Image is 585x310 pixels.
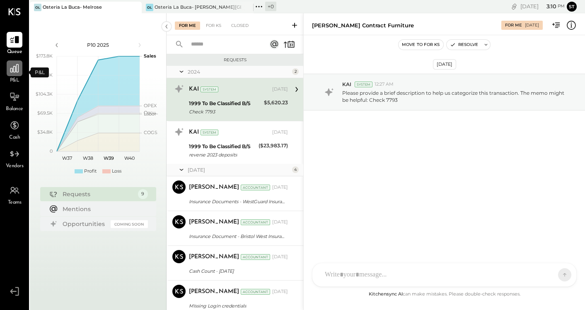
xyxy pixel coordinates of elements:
div: 4 [292,166,299,173]
div: KAI [189,85,199,94]
div: Accountant [241,254,270,260]
div: [DATE] [272,86,288,93]
div: Coming Soon [111,220,148,228]
div: System [201,87,218,92]
div: Opportunities [63,220,106,228]
div: [DATE] [433,59,456,70]
div: OL [146,4,153,11]
a: Balance [0,89,29,113]
span: Teams [8,199,22,207]
text: $34.8K [37,129,53,135]
button: Resolve [447,40,481,50]
div: [DATE] [272,254,288,260]
div: OL [34,4,41,11]
text: W37 [62,155,72,161]
div: [DATE] [272,184,288,191]
span: Balance [6,106,23,113]
text: Labor [144,111,156,117]
div: 1999 To Be Classified B/S [189,99,261,108]
div: System [201,130,218,135]
button: Move to for ks [399,40,443,50]
span: P&L [10,77,19,84]
div: Insurance Documents - WestGuard Insurance Company [189,197,285,206]
div: Check 7793 [189,108,261,116]
p: Please provide a brief description to help us categorize this transaction. The memo might be help... [342,89,567,103]
div: [DATE] [272,219,288,226]
div: Cash Count - [DATE] [189,267,285,275]
div: copy link [510,2,518,11]
div: [DATE] [272,129,288,136]
span: KAI [342,81,351,88]
span: 12:27 AM [375,81,394,88]
div: reverse 2023 deposits [189,151,256,159]
div: [DATE] [272,288,288,295]
div: Requests [63,190,134,198]
text: Occu... [144,110,158,115]
span: Vendors [6,163,24,170]
text: $173.8K [36,53,53,59]
div: 2 [292,68,299,75]
div: [DATE] [520,2,565,10]
text: 0 [50,148,53,154]
div: Profit [84,168,97,175]
div: Osteria La Buca- [PERSON_NAME][GEOGRAPHIC_DATA] [155,4,241,11]
div: MIssing Login credentials [189,302,285,310]
text: COGS [144,130,157,135]
div: Loss [112,168,121,175]
div: ($23,983.17) [259,142,288,150]
span: pm [558,3,565,9]
div: Requests [171,57,299,63]
a: Teams [0,183,29,207]
text: W40 [124,155,134,161]
div: KAI [189,128,199,137]
div: 9 [138,189,148,199]
div: [PERSON_NAME] [189,253,239,261]
div: For Me [175,22,200,30]
div: System [355,82,372,87]
div: + 0 [265,2,276,11]
a: Cash [0,118,29,142]
span: Cash [9,134,20,142]
div: Insurance Document - Bristol West Insurance [189,232,285,240]
div: [PERSON_NAME] [189,183,239,192]
text: $104.3K [36,91,53,97]
a: Vendors [0,146,29,170]
div: 2024 [188,68,290,75]
div: [DATE] [525,22,539,28]
div: Accountant [241,185,270,190]
text: Sales [144,53,156,59]
div: [PERSON_NAME] Contract Furniture [312,22,414,29]
div: $5,620.23 [264,99,288,107]
div: Closed [227,22,253,30]
div: For Me [505,22,522,28]
span: 3 : 10 [540,2,556,10]
div: Accountant [241,219,270,225]
div: [PERSON_NAME] [189,218,239,226]
text: OPEX [144,103,157,108]
div: Accountant [241,289,270,295]
div: 1999 To Be Classified B/S [189,142,256,151]
a: Queue [0,32,29,56]
text: W38 [82,155,93,161]
text: W39 [103,155,114,161]
div: Osteria La Buca- Melrose [43,4,102,11]
div: P10 2025 [63,41,133,48]
div: Mentions [63,205,144,213]
a: P&L [0,60,29,84]
div: [DATE] [188,166,290,173]
text: $69.5K [37,110,53,116]
span: Queue [7,48,22,56]
button: st [567,2,577,12]
text: $139K [39,72,53,78]
div: P&L [31,67,49,77]
div: For KS [202,22,225,30]
div: [PERSON_NAME] [189,288,239,296]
